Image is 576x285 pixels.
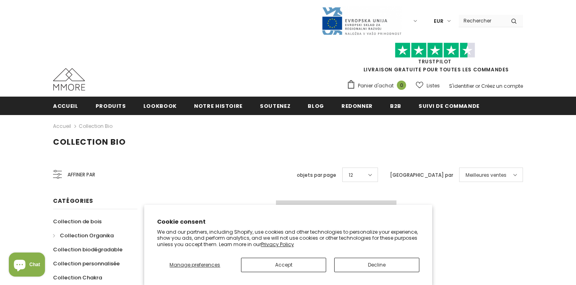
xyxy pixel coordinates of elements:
[53,257,120,271] a: Collection personnalisée
[341,97,373,115] a: Redonner
[53,197,93,205] span: Catégories
[449,83,474,89] a: S'identifier
[79,123,112,129] a: Collection Bio
[53,243,123,257] a: Collection biodégradable
[390,171,453,179] label: [GEOGRAPHIC_DATA] par
[194,97,243,115] a: Notre histoire
[390,97,401,115] a: B2B
[53,102,78,110] span: Accueil
[143,102,177,110] span: Lookbook
[143,97,177,115] a: Lookbook
[481,83,523,89] a: Créez un compte
[194,102,243,110] span: Notre histoire
[53,97,78,115] a: Accueil
[96,97,126,115] a: Produits
[418,58,451,65] a: TrustPilot
[416,79,440,93] a: Listes
[349,171,353,179] span: 12
[60,232,114,239] span: Collection Organika
[157,258,233,272] button: Manage preferences
[434,17,443,25] span: EUR
[390,102,401,110] span: B2B
[157,218,419,226] h2: Cookie consent
[419,102,480,110] span: Suivi de commande
[53,214,102,228] a: Collection de bois
[6,253,47,279] inbox-online-store-chat: Shopify online store chat
[96,102,126,110] span: Produits
[308,97,324,115] a: Blog
[53,274,102,281] span: Collection Chakra
[297,171,336,179] label: objets par page
[466,171,507,179] span: Meilleures ventes
[308,102,324,110] span: Blog
[341,102,373,110] span: Redonner
[241,258,326,272] button: Accept
[419,97,480,115] a: Suivi de commande
[427,82,440,90] span: Listes
[53,228,114,243] a: Collection Organika
[334,258,419,272] button: Decline
[261,241,294,248] a: Privacy Policy
[53,271,102,285] a: Collection Chakra
[321,17,402,24] a: Javni Razpis
[475,83,480,89] span: or
[53,218,102,225] span: Collection de bois
[157,229,419,248] p: We and our partners, including Shopify, use cookies and other technologies to personalize your ex...
[260,97,290,115] a: soutenez
[397,81,406,90] span: 0
[347,46,523,73] span: LIVRAISON GRATUITE POUR TOUTES LES COMMANDES
[67,170,95,179] span: Affiner par
[170,261,220,268] span: Manage preferences
[347,80,410,92] a: Panier d'achat 0
[459,15,505,26] input: Search Site
[321,6,402,36] img: Javni Razpis
[260,102,290,110] span: soutenez
[53,121,71,131] a: Accueil
[53,68,85,91] img: Cas MMORE
[53,136,126,148] span: Collection Bio
[53,246,123,253] span: Collection biodégradable
[53,260,120,267] span: Collection personnalisée
[395,42,475,58] img: Faites confiance aux étoiles pilotes
[358,82,394,90] span: Panier d'achat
